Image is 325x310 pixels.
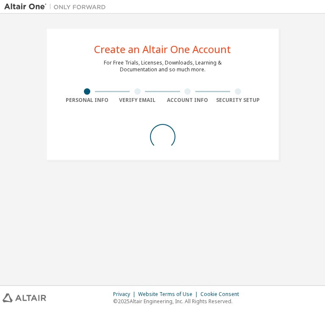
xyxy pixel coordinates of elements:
[200,291,244,298] div: Cookie Consent
[138,291,200,298] div: Website Terms of Use
[113,298,244,305] p: © 2025 Altair Engineering, Inc. All Rights Reserved.
[163,97,213,104] div: Account Info
[62,97,113,104] div: Personal Info
[112,97,163,104] div: Verify Email
[213,97,263,104] div: Security Setup
[94,44,231,54] div: Create an Altair One Account
[104,59,222,73] div: For Free Trials, Licenses, Downloads, Learning & Documentation and so much more.
[4,3,110,11] img: Altair One
[3,293,46,302] img: altair_logo.svg
[113,291,138,298] div: Privacy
